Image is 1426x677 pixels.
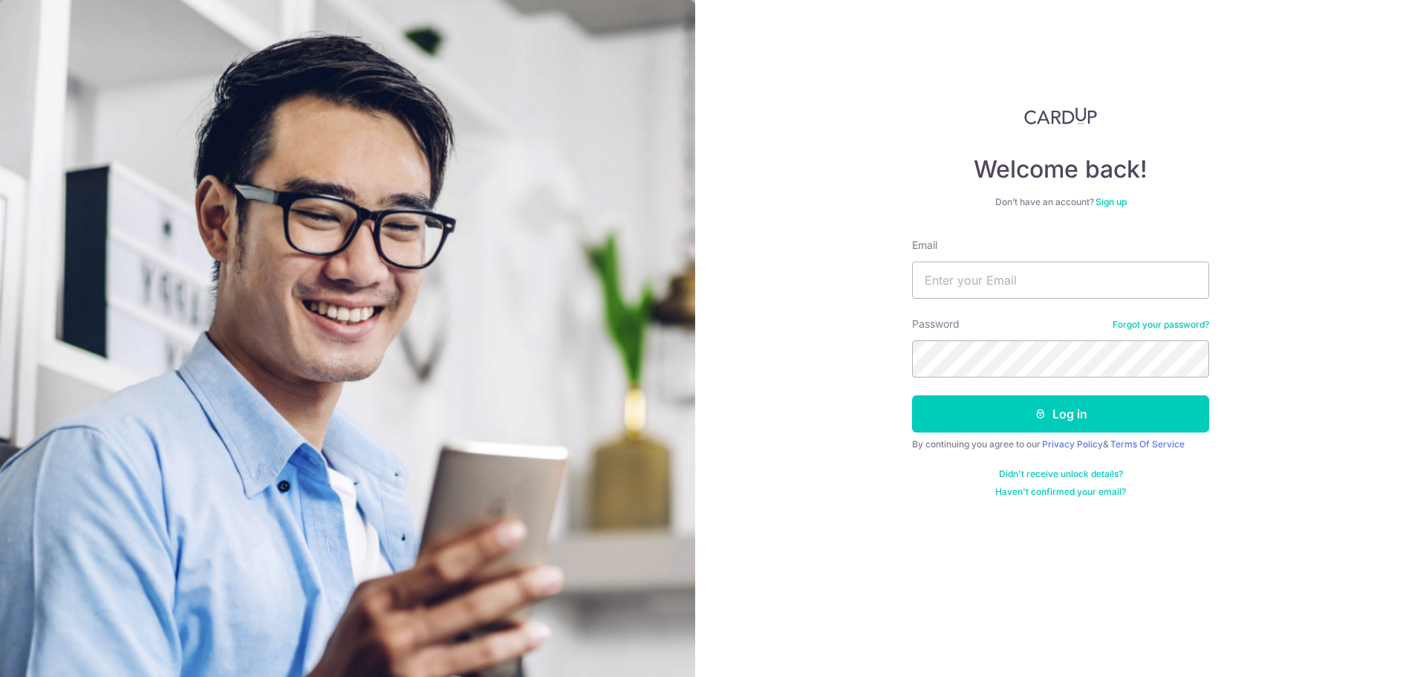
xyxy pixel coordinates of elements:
a: Didn't receive unlock details? [999,468,1123,480]
a: Terms Of Service [1110,438,1185,450]
input: Enter your Email [912,262,1209,299]
a: Privacy Policy [1042,438,1103,450]
img: CardUp Logo [1024,107,1097,125]
label: Email [912,238,937,253]
button: Log in [912,395,1209,433]
label: Password [912,317,960,331]
h4: Welcome back! [912,155,1209,184]
div: By continuing you agree to our & [912,438,1209,450]
a: Sign up [1095,196,1127,207]
a: Forgot your password? [1113,319,1209,331]
a: Haven't confirmed your email? [995,486,1126,498]
div: Don’t have an account? [912,196,1209,208]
